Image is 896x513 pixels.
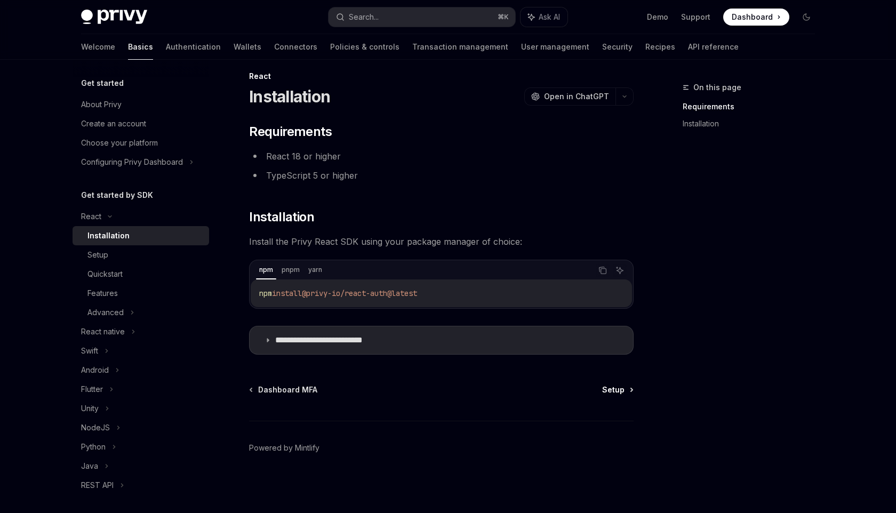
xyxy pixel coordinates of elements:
[81,156,183,169] div: Configuring Privy Dashboard
[305,263,325,276] div: yarn
[73,114,209,133] a: Create an account
[249,209,314,226] span: Installation
[249,123,332,140] span: Requirements
[602,34,633,60] a: Security
[732,12,773,22] span: Dashboard
[249,71,634,82] div: React
[249,168,634,183] li: TypeScript 5 or higher
[498,13,509,21] span: ⌘ K
[166,34,221,60] a: Authentication
[73,284,209,303] a: Features
[81,479,114,492] div: REST API
[81,402,99,415] div: Unity
[688,34,739,60] a: API reference
[683,115,823,132] a: Installation
[349,11,379,23] div: Search...
[249,234,634,249] span: Install the Privy React SDK using your package manager of choice:
[81,10,147,25] img: dark logo
[73,226,209,245] a: Installation
[329,7,515,27] button: Search...⌘K
[278,263,303,276] div: pnpm
[602,384,625,395] span: Setup
[73,133,209,153] a: Choose your platform
[87,268,123,280] div: Quickstart
[693,81,741,94] span: On this page
[81,440,106,453] div: Python
[81,98,122,111] div: About Privy
[645,34,675,60] a: Recipes
[249,87,330,106] h1: Installation
[681,12,710,22] a: Support
[272,288,302,298] span: install
[81,137,158,149] div: Choose your platform
[683,98,823,115] a: Requirements
[81,383,103,396] div: Flutter
[521,34,589,60] a: User management
[87,229,130,242] div: Installation
[521,7,567,27] button: Ask AI
[249,149,634,164] li: React 18 or higher
[256,263,276,276] div: npm
[602,384,633,395] a: Setup
[544,91,609,102] span: Open in ChatGPT
[81,189,153,202] h5: Get started by SDK
[613,263,627,277] button: Ask AI
[73,245,209,264] a: Setup
[81,364,109,376] div: Android
[596,263,610,277] button: Copy the contents from the code block
[81,460,98,472] div: Java
[798,9,815,26] button: Toggle dark mode
[524,87,615,106] button: Open in ChatGPT
[302,288,417,298] span: @privy-io/react-auth@latest
[128,34,153,60] a: Basics
[81,117,146,130] div: Create an account
[81,421,110,434] div: NodeJS
[87,287,118,300] div: Features
[73,95,209,114] a: About Privy
[250,384,317,395] a: Dashboard MFA
[274,34,317,60] a: Connectors
[87,306,124,319] div: Advanced
[723,9,789,26] a: Dashboard
[249,443,319,453] a: Powered by Mintlify
[81,34,115,60] a: Welcome
[81,77,124,90] h5: Get started
[73,264,209,284] a: Quickstart
[539,12,560,22] span: Ask AI
[234,34,261,60] a: Wallets
[81,344,98,357] div: Swift
[87,249,108,261] div: Setup
[258,384,317,395] span: Dashboard MFA
[81,210,101,223] div: React
[259,288,272,298] span: npm
[330,34,399,60] a: Policies & controls
[412,34,508,60] a: Transaction management
[647,12,668,22] a: Demo
[81,325,125,338] div: React native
